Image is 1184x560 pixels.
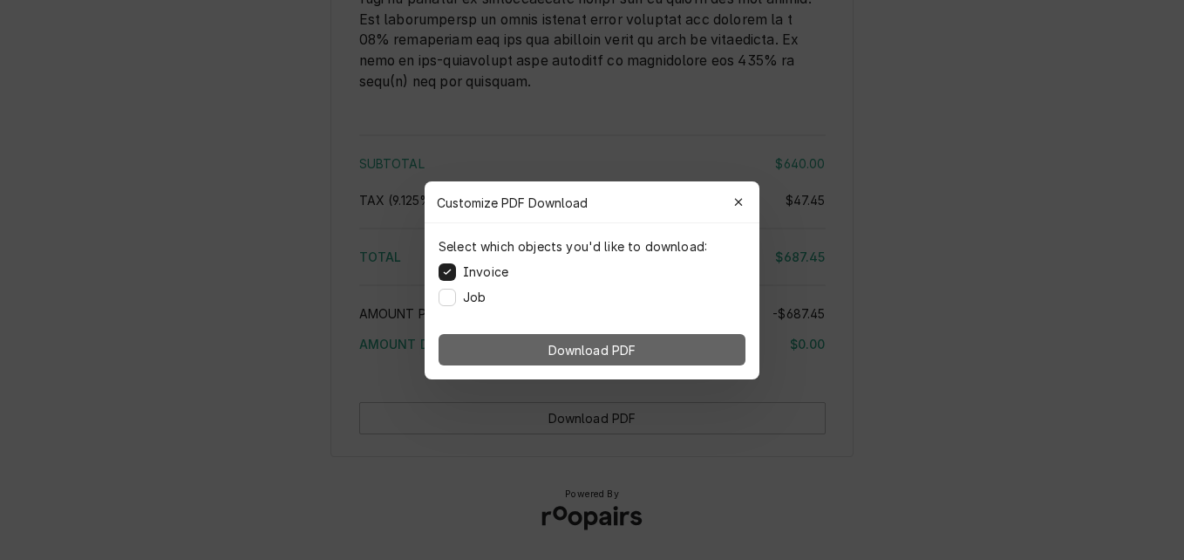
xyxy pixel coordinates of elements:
[463,263,508,281] label: Invoice
[545,340,640,359] span: Download PDF
[463,288,486,306] label: Job
[439,334,745,365] button: Download PDF
[425,181,759,223] div: Customize PDF Download
[439,237,707,256] p: Select which objects you'd like to download:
